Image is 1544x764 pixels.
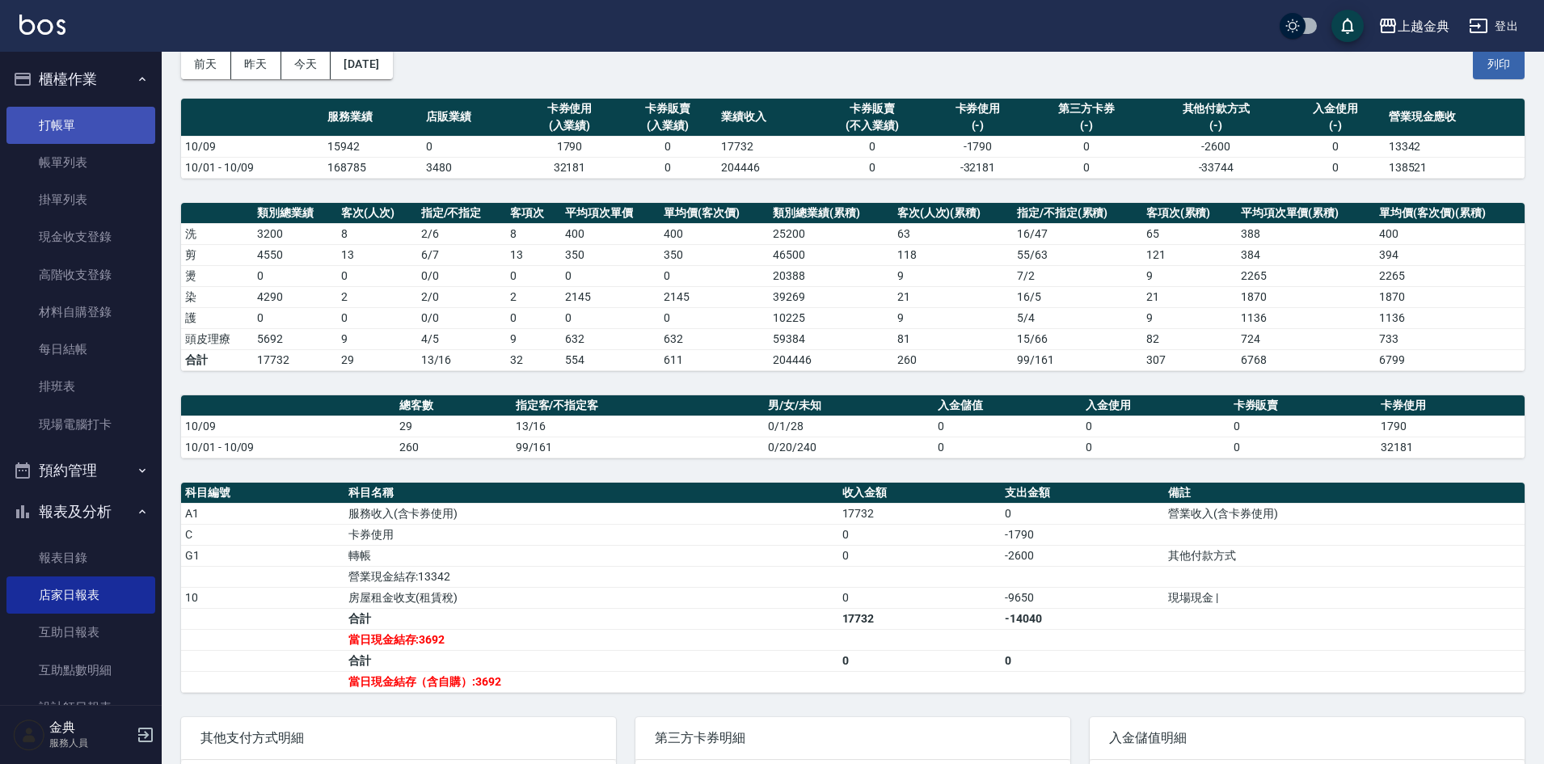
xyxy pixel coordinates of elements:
td: 卡券使用 [344,524,838,545]
button: save [1331,10,1364,42]
td: 32 [506,349,561,370]
td: 1790 [1377,416,1525,437]
td: -14040 [1001,608,1164,629]
td: 350 [561,244,660,265]
td: 2265 [1237,265,1376,286]
div: 其他付款方式 [1150,100,1282,117]
table: a dense table [181,99,1525,179]
td: 138521 [1385,157,1525,178]
button: 預約管理 [6,450,155,492]
td: 0 [934,416,1082,437]
td: 9 [893,307,1013,328]
td: 營業收入(含卡券使用) [1164,503,1525,524]
td: 2145 [660,286,769,307]
a: 店家日報表 [6,576,155,614]
th: 科目名稱 [344,483,838,504]
td: 0 [561,307,660,328]
td: 5 / 4 [1013,307,1142,328]
td: 2 / 6 [417,223,507,244]
td: G1 [181,545,344,566]
td: -32181 [929,157,1027,178]
th: 類別總業績 [253,203,337,224]
td: 合計 [344,650,838,671]
td: 63 [893,223,1013,244]
td: 9 [506,328,561,349]
td: 9 [337,328,417,349]
td: 15942 [323,136,422,157]
td: 10/09 [181,136,323,157]
td: 10 [181,587,344,608]
td: 洗 [181,223,253,244]
td: 0 [1286,136,1385,157]
div: (-) [1150,117,1282,134]
td: 0 [337,307,417,328]
td: 81 [893,328,1013,349]
td: 3200 [253,223,337,244]
a: 互助點數明細 [6,652,155,689]
div: (入業績) [525,117,615,134]
td: 6768 [1237,349,1376,370]
div: (-) [933,117,1023,134]
td: 7 / 2 [1013,265,1142,286]
td: 99/161 [1013,349,1142,370]
span: 第三方卡券明細 [655,730,1051,746]
td: 554 [561,349,660,370]
td: 10/09 [181,416,395,437]
td: 0 [934,437,1082,458]
td: 99/161 [512,437,765,458]
td: 0 [660,307,769,328]
button: 登出 [1462,11,1525,41]
td: 400 [1375,223,1525,244]
button: 報表及分析 [6,491,155,533]
td: 轉帳 [344,545,838,566]
th: 指定/不指定(累積) [1013,203,1142,224]
a: 設計師日報表 [6,689,155,726]
td: 13 [506,244,561,265]
th: 支出金額 [1001,483,1164,504]
button: 前天 [181,49,231,79]
td: 1136 [1375,307,1525,328]
td: 0 [1027,136,1145,157]
td: 4290 [253,286,337,307]
td: 剪 [181,244,253,265]
td: 29 [337,349,417,370]
td: 118 [893,244,1013,265]
td: 388 [1237,223,1376,244]
td: 1870 [1237,286,1376,307]
a: 現場電腦打卡 [6,406,155,443]
td: 307 [1142,349,1237,370]
th: 科目編號 [181,483,344,504]
button: 今天 [281,49,331,79]
th: 入金使用 [1082,395,1230,416]
td: 32181 [1377,437,1525,458]
td: 632 [660,328,769,349]
td: 0 [1286,157,1385,178]
td: 82 [1142,328,1237,349]
td: 21 [893,286,1013,307]
button: 櫃檯作業 [6,58,155,100]
td: 0 [1001,503,1164,524]
table: a dense table [181,395,1525,458]
td: 55 / 63 [1013,244,1142,265]
td: -2600 [1001,545,1164,566]
a: 現金收支登錄 [6,218,155,255]
td: 260 [893,349,1013,370]
div: 入金使用 [1290,100,1381,117]
td: 2145 [561,286,660,307]
a: 打帳單 [6,107,155,144]
button: 列印 [1473,49,1525,79]
img: Person [13,719,45,751]
td: 8 [337,223,417,244]
div: (-) [1290,117,1381,134]
a: 高階收支登錄 [6,256,155,293]
td: 房屋租金收支(租賃稅) [344,587,838,608]
th: 入金儲值 [934,395,1082,416]
span: 其他支付方式明細 [200,730,597,746]
th: 單均價(客次價)(累積) [1375,203,1525,224]
td: 0 [838,545,1002,566]
td: 59384 [769,328,892,349]
td: 0 [1001,650,1164,671]
td: 9 [1142,265,1237,286]
th: 客次(人次) [337,203,417,224]
td: 4550 [253,244,337,265]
